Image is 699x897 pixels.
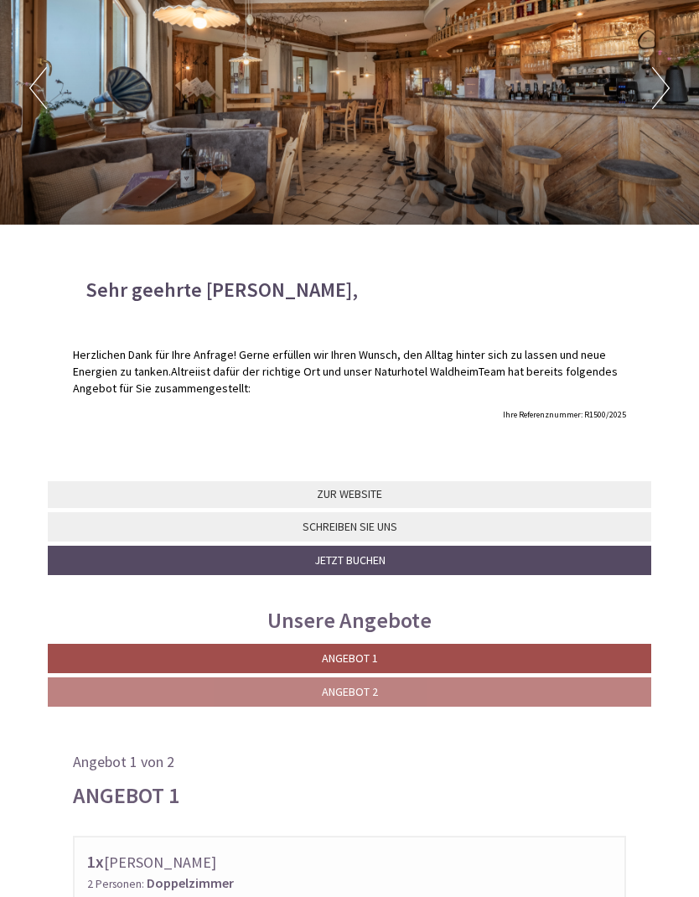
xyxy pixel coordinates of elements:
[461,442,551,471] button: Senden
[48,512,651,542] a: Schreiben Sie uns
[147,874,234,891] b: Doppelzimmer
[503,409,626,420] span: Ihre Referenznummer: R1500/2025
[198,364,375,379] span: ist dafür der richtige Ort und unser
[25,49,258,62] div: Naturhotel Waldheim
[87,851,104,872] b: 1x
[25,81,258,93] small: 14:43
[241,13,311,41] div: Freitag
[73,752,174,771] span: Angebot 1 von 2
[13,45,267,96] div: Guten Tag, wie können wir Ihnen helfen?
[87,877,144,891] small: 2 Personen:
[652,67,670,109] button: Next
[322,651,378,666] span: Angebot 1
[48,481,651,508] a: Zur Website
[48,604,651,635] div: Unsere Angebote
[73,780,179,811] div: Angebot 1
[73,347,606,379] span: Herzlichen Dank für Ihre Anfrage! Gerne erfüllen wir Ihren Wunsch, den Alltag hinter sich zu lass...
[48,546,651,575] a: Jetzt buchen
[322,684,378,699] span: Angebot 2
[73,364,618,396] span: Team hat bereits folgendes Angebot für Sie zusammengestellt:
[87,850,612,874] div: [PERSON_NAME]
[29,67,47,109] button: Previous
[85,279,358,301] h1: Sehr geehrte [PERSON_NAME],
[73,347,626,397] p: Altrei Naturhotel Waldheim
